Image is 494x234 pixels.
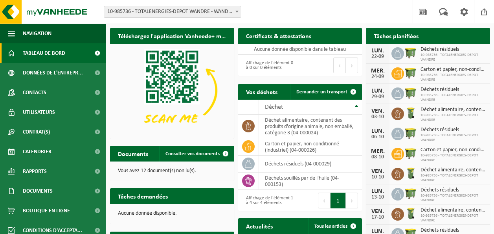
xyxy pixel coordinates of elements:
span: 10-985736 - TOTALENERGIES-DEPOT WANDRE [421,193,486,203]
h2: Certificats & attestations [238,28,319,43]
a: Demander un transport [290,84,361,100]
span: 10-985736 - TOTALENERGIES-DEPOT WANDRE [421,113,486,123]
h2: Tâches planifiées [366,28,426,43]
img: WB-1100-HPE-GN-50 [404,66,417,80]
td: déchets résiduels (04-000029) [259,156,362,173]
p: Vous avez 12 document(s) non lu(s). [118,168,226,174]
td: déchet alimentaire, contenant des produits d'origine animale, non emballé, catégorie 3 (04-000024) [259,115,362,138]
span: Déchet alimentaire, contenant des produits d'origine animale, non emballé, catég... [421,107,486,113]
span: Contrat(s) [23,122,50,142]
div: Affichage de l'élément 1 à 4 sur 4 éléments [242,192,296,209]
span: Rapports [23,162,47,181]
img: WB-0140-HPE-GN-50 [404,167,417,180]
span: Navigation [23,24,51,43]
img: WB-0140-HPE-GN-50 [404,207,417,220]
div: LUN. [370,88,386,94]
img: WB-1100-HPE-GN-50 [404,126,417,140]
div: LUN. [370,128,386,134]
span: Déchet alimentaire, contenant des produits d'origine animale, non emballé, catég... [421,207,486,214]
span: Données de l'entrepr... [23,63,83,83]
img: WB-1100-HPE-GN-50 [404,187,417,200]
span: Demander un transport [296,89,347,95]
span: Déchets résiduels [421,87,486,93]
span: Tableau de bord [23,43,65,63]
span: Contacts [23,83,46,102]
div: 03-10 [370,114,386,120]
h2: Documents [110,146,156,161]
img: Download de VHEPlus App [110,44,234,137]
span: 10-985736 - TOTALENERGIES-DEPOT WANDRE [421,53,486,62]
div: VEN. [370,208,386,215]
div: 13-10 [370,195,386,200]
div: LUN. [370,48,386,54]
img: WB-0140-HPE-GN-50 [404,106,417,120]
div: 29-09 [370,94,386,100]
span: Documents [23,181,53,201]
div: MER. [370,148,386,154]
span: Boutique en ligne [23,201,70,221]
img: WB-1100-HPE-GN-50 [404,86,417,100]
span: 10-985736 - TOTALENERGIES-DEPOT WANDRE - WANDRE [104,6,241,17]
span: 10-985736 - TOTALENERGIES-DEPOT WANDRE - WANDRE [104,6,241,18]
img: WB-1100-HPE-GN-50 [404,46,417,59]
div: LUN. [370,188,386,195]
button: Previous [318,193,331,208]
div: 17-10 [370,215,386,220]
h2: Vos déchets [238,84,285,99]
td: carton et papier, non-conditionné (industriel) (04-000026) [259,138,362,156]
h2: Tâches demandées [110,188,176,204]
span: 10-985736 - TOTALENERGIES-DEPOT WANDRE [421,173,486,183]
span: Déchets résiduels [421,187,486,193]
button: Previous [333,58,346,73]
span: Déchets résiduels [421,46,486,53]
span: 10-985736 - TOTALENERGIES-DEPOT WANDRE [421,133,486,143]
span: Déchet [265,104,283,110]
td: Aucune donnée disponible dans le tableau [238,44,362,55]
div: MER. [370,68,386,74]
div: VEN. [370,168,386,175]
td: déchets souillés par de l'huile (04-000153) [259,173,362,190]
div: 10-10 [370,175,386,180]
span: 10-985736 - TOTALENERGIES-DEPOT WANDRE [421,153,486,163]
span: Carton et papier, non-conditionné (industriel) [421,67,486,73]
p: Aucune donnée disponible. [118,211,226,216]
div: Affichage de l'élément 0 à 0 sur 0 éléments [242,57,296,74]
div: 06-10 [370,134,386,140]
div: 24-09 [370,74,386,80]
span: Carton et papier, non-conditionné (industriel) [421,147,486,153]
span: Déchet alimentaire, contenant des produits d'origine animale, non emballé, catég... [421,167,486,173]
h2: Téléchargez l'application Vanheede+ maintenant! [110,28,234,43]
div: 22-09 [370,54,386,59]
span: Déchets résiduels [421,227,486,234]
button: 1 [331,193,346,208]
a: Tous les articles [308,218,361,234]
button: Next [346,58,358,73]
h2: Actualités [238,218,281,234]
div: 08-10 [370,154,386,160]
span: 10-985736 - TOTALENERGIES-DEPOT WANDRE [421,214,486,223]
span: Calendrier [23,142,51,162]
button: Next [346,193,358,208]
span: Consulter vos documents [165,151,220,156]
span: 10-985736 - TOTALENERGIES-DEPOT WANDRE [421,93,486,102]
span: Déchets résiduels [421,127,486,133]
div: VEN. [370,108,386,114]
span: 10-985736 - TOTALENERGIES-DEPOT WANDRE [421,73,486,82]
a: Consulter vos documents [159,146,233,162]
span: Utilisateurs [23,102,55,122]
img: WB-1100-HPE-GN-50 [404,147,417,160]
